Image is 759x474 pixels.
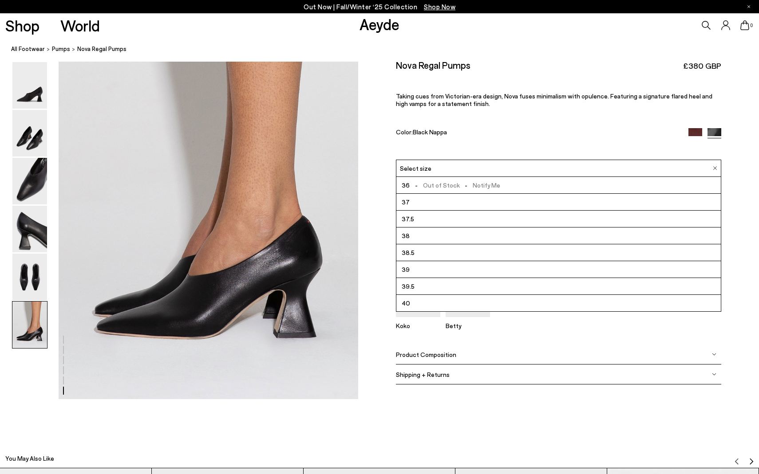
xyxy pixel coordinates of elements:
[460,181,473,189] span: -
[5,18,40,33] a: Shop
[402,196,410,208] span: 37
[402,180,410,191] span: 36
[402,298,410,309] span: 40
[396,93,721,108] p: Taking cues from Victorian-era design, Nova fuses minimalism with opulence. Featuring a signature...
[12,206,47,252] img: Nova Regal Pumps - Image 4
[12,302,47,348] img: Nova Regal Pumps - Image 6
[400,164,431,173] span: Select size
[360,15,399,33] a: Aeyde
[396,129,678,139] div: Color:
[12,62,47,109] img: Nova Regal Pumps - Image 1
[749,23,754,28] span: 0
[11,44,45,54] a: All Footwear
[413,129,447,136] span: Black Nappa
[748,451,755,465] button: Next slide
[60,18,100,33] a: World
[11,37,759,62] nav: breadcrumb
[446,322,490,330] p: Betty
[396,371,450,378] span: Shipping + Returns
[748,458,755,465] img: svg%3E
[740,20,749,30] a: 0
[77,44,126,54] span: Nova Regal Pumps
[5,454,54,463] h2: You May Also Like
[410,180,500,191] span: Out of Stock Notify Me
[424,3,455,11] span: Navigate to /collections/new-in
[683,61,721,72] span: £380 GBP
[402,264,410,275] span: 39
[402,247,415,258] span: 38.5
[712,372,716,377] img: svg%3E
[52,45,70,52] span: pumps
[396,60,470,71] h2: Nova Regal Pumps
[733,458,740,465] img: svg%3E
[52,44,70,54] a: pumps
[12,158,47,204] img: Nova Regal Pumps - Image 3
[396,351,456,358] span: Product Composition
[410,181,423,189] span: -
[733,451,740,465] button: Previous slide
[402,281,415,292] span: 39.5
[402,230,410,241] span: 38
[712,353,716,357] img: svg%3E
[402,213,414,224] span: 37.5
[304,1,455,12] p: Out Now | Fall/Winter ‘25 Collection
[12,110,47,157] img: Nova Regal Pumps - Image 2
[396,322,440,330] p: Koko
[12,254,47,300] img: Nova Regal Pumps - Image 5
